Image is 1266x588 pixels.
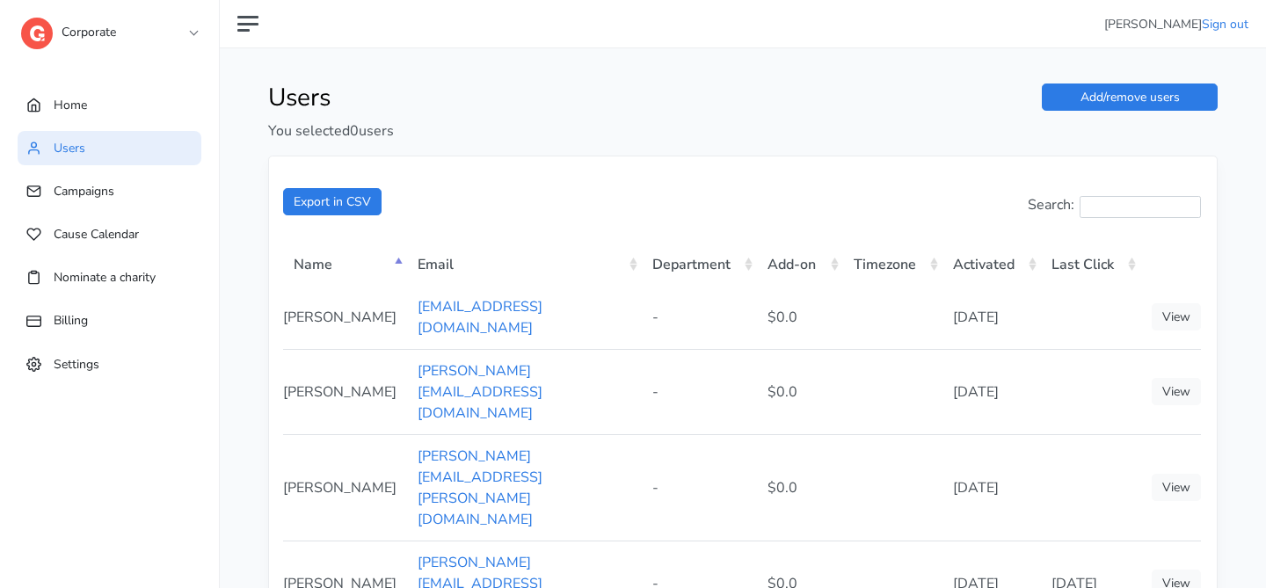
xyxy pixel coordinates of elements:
[407,241,642,286] th: Email: activate to sort column ascending
[642,434,757,541] td: -
[1080,196,1201,218] input: Search:
[350,121,359,141] span: 0
[1041,241,1140,286] th: Last Click: activate to sort column ascending
[18,303,201,338] a: Billing
[283,434,407,541] td: [PERSON_NAME]
[1042,83,1218,111] a: Add/remove users
[268,120,730,142] p: You selected users
[54,97,87,113] span: Home
[757,241,843,286] th: Add-on: activate to sort column ascending
[283,188,382,215] button: Export in CSV
[283,286,407,349] td: [PERSON_NAME]
[21,12,197,44] a: Corporate
[18,174,201,208] a: Campaigns
[283,349,407,434] td: [PERSON_NAME]
[843,241,942,286] th: Timezone: activate to sort column ascending
[1104,15,1248,33] li: [PERSON_NAME]
[1152,378,1201,405] a: View
[18,260,201,294] a: Nominate a charity
[18,217,201,251] a: Cause Calendar
[642,349,757,434] td: -
[54,183,114,200] span: Campaigns
[942,286,1041,349] td: [DATE]
[54,355,99,372] span: Settings
[942,241,1041,286] th: Activated: activate to sort column ascending
[1152,474,1201,501] a: View
[942,349,1041,434] td: [DATE]
[54,226,139,243] span: Cause Calendar
[418,446,542,529] a: [PERSON_NAME][EMAIL_ADDRESS][PERSON_NAME][DOMAIN_NAME]
[418,297,542,338] a: [EMAIL_ADDRESS][DOMAIN_NAME]
[942,434,1041,541] td: [DATE]
[1028,194,1201,218] label: Search:
[54,269,156,286] span: Nominate a charity
[283,241,407,286] th: Name: activate to sort column descending
[18,131,201,165] a: Users
[294,193,371,210] span: Export in CSV
[418,361,542,423] a: [PERSON_NAME][EMAIL_ADDRESS][DOMAIN_NAME]
[642,286,757,349] td: -
[18,88,201,122] a: Home
[54,140,85,156] span: Users
[268,83,730,113] h1: Users
[21,18,53,49] img: logo-dashboard-4662da770dd4bea1a8774357aa970c5cb092b4650ab114813ae74da458e76571.svg
[757,349,843,434] td: $0.0
[757,434,843,541] td: $0.0
[54,312,88,329] span: Billing
[1202,16,1248,33] a: Sign out
[18,347,201,381] a: Settings
[642,241,757,286] th: Department: activate to sort column ascending
[1152,303,1201,330] a: View
[757,286,843,349] td: $0.0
